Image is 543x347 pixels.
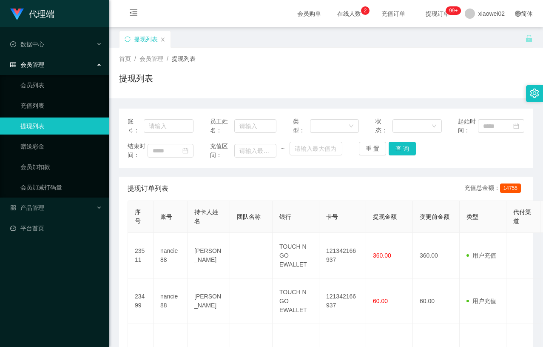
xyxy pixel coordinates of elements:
[10,204,44,211] span: 产品管理
[10,9,24,20] img: logo.9652507e.png
[10,41,44,48] span: 数据中心
[10,205,16,211] i: 图标: appstore-o
[160,37,165,42] i: 图标: close
[139,55,163,62] span: 会员管理
[20,97,102,114] a: 充值列表
[128,117,144,135] span: 账号：
[188,233,230,278] td: [PERSON_NAME]
[167,55,168,62] span: /
[319,278,366,324] td: 121342166937
[276,144,290,153] span: ~
[364,6,367,15] p: 2
[373,252,391,259] span: 360.00
[20,158,102,175] a: 会员加扣款
[361,6,370,15] sup: 2
[273,278,319,324] td: TOUCH N GO EWALLET
[513,123,519,129] i: 图标: calendar
[530,89,539,98] i: 图标: setting
[466,298,496,304] span: 用户充值
[10,220,102,237] a: 图标: dashboard平台首页
[234,119,276,133] input: 请输入
[513,209,531,224] span: 代付渠道
[466,213,478,220] span: 类型
[373,298,388,304] span: 60.00
[119,72,153,85] h1: 提现列表
[154,233,188,278] td: nancie88
[128,184,168,194] span: 提现订单列表
[234,144,276,158] input: 请输入最小值为
[144,119,193,133] input: 请输入
[20,179,102,196] a: 会员加减打码量
[373,213,397,220] span: 提现金额
[421,11,454,17] span: 提现订单
[172,55,196,62] span: 提现列表
[194,209,218,224] span: 持卡人姓名
[515,11,521,17] i: 图标: global
[333,11,365,17] span: 在线人数
[20,77,102,94] a: 会员列表
[326,213,338,220] span: 卡号
[188,278,230,324] td: [PERSON_NAME]
[389,142,416,155] button: 查 询
[10,41,16,47] i: 图标: check-circle-o
[128,233,154,278] td: 23511
[20,138,102,155] a: 赠送彩金
[377,11,409,17] span: 充值订单
[500,184,521,193] span: 14755
[446,6,461,15] sup: 1224
[134,31,158,47] div: 提现列表
[154,278,188,324] td: nancie88
[293,117,310,135] span: 类型：
[375,117,392,135] span: 状态：
[413,233,460,278] td: 360.00
[182,148,188,154] i: 图标: calendar
[134,55,136,62] span: /
[237,213,261,220] span: 团队名称
[525,34,533,42] i: 图标: unlock
[349,123,354,129] i: 图标: down
[128,278,154,324] td: 23499
[458,117,478,135] span: 起始时间：
[10,10,54,17] a: 代理端
[160,213,172,220] span: 账号
[125,36,131,42] i: 图标: sync
[464,184,524,194] div: 充值总金额：
[119,55,131,62] span: 首页
[10,61,44,68] span: 会员管理
[135,209,141,224] span: 序号
[273,233,319,278] td: TOUCH N GO EWALLET
[359,142,386,155] button: 重 置
[290,142,343,155] input: 请输入最大值为
[279,213,291,220] span: 银行
[210,142,234,160] span: 充值区间：
[413,278,460,324] td: 60.00
[432,123,437,129] i: 图标: down
[128,142,148,160] span: 结束时间：
[29,0,54,28] h1: 代理端
[20,118,102,135] a: 提现列表
[10,62,16,68] i: 图标: table
[466,252,496,259] span: 用户充值
[119,0,148,28] i: 图标: menu-fold
[210,117,234,135] span: 员工姓名：
[319,233,366,278] td: 121342166937
[420,213,449,220] span: 变更前金额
